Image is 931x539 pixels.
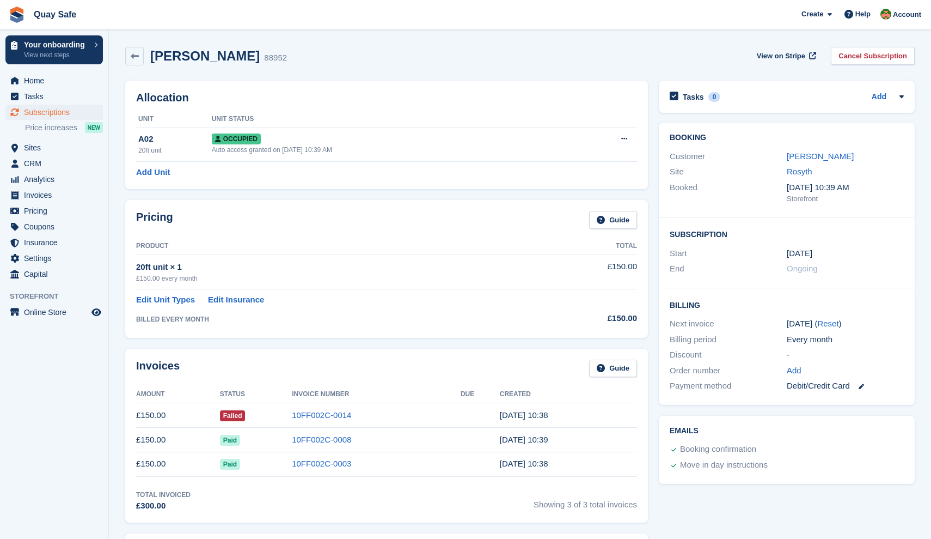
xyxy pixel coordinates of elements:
[292,435,351,444] a: 10FF002C-0008
[24,203,89,219] span: Pricing
[670,318,787,330] div: Next invoice
[534,490,637,512] span: Showing 3 of 3 total invoices
[292,410,351,420] a: 10FF002C-0014
[24,41,89,49] p: Your onboarding
[543,312,637,325] div: £150.00
[136,428,220,452] td: £150.00
[212,111,569,128] th: Unit Status
[292,386,461,403] th: Invoice Number
[787,167,812,176] a: Rosyth
[670,427,904,435] h2: Emails
[5,305,103,320] a: menu
[880,9,891,20] img: Fiona Connor
[5,140,103,155] a: menu
[500,410,548,420] time: 2025-08-03 09:38:50 UTC
[136,360,180,378] h2: Invoices
[787,247,812,260] time: 2025-06-03 00:00:00 UTC
[787,181,904,194] div: [DATE] 10:39 AM
[872,91,886,104] a: Add
[589,360,637,378] a: Guide
[787,193,904,204] div: Storefront
[670,349,787,361] div: Discount
[683,92,704,102] h2: Tasks
[212,145,569,155] div: Auto access granted on [DATE] 10:39 AM
[5,251,103,266] a: menu
[855,9,871,20] span: Help
[757,51,805,62] span: View on Stripe
[500,435,548,444] time: 2025-07-03 09:39:15 UTC
[670,334,787,346] div: Billing period
[5,156,103,171] a: menu
[136,274,543,283] div: £150.00 every month
[138,133,212,146] div: A02
[24,219,89,234] span: Coupons
[817,319,838,328] a: Reset
[24,187,89,203] span: Invoices
[208,294,264,306] a: Edit Insurance
[136,92,637,104] h2: Allocation
[24,140,89,155] span: Sites
[670,380,787,392] div: Payment method
[136,166,170,179] a: Add Unit
[670,263,787,275] div: End
[680,459,768,472] div: Move in day instructions
[5,172,103,187] a: menu
[670,228,904,239] h2: Subscription
[5,35,103,64] a: Your onboarding View next steps
[136,238,543,255] th: Product
[24,89,89,104] span: Tasks
[5,73,103,88] a: menu
[787,152,854,161] a: [PERSON_NAME]
[5,89,103,104] a: menu
[212,134,261,144] span: Occupied
[752,47,818,65] a: View on Stripe
[9,7,25,23] img: stora-icon-8386f47178a22dfd0bd8f6a31ec36ba5ce8667c1dd55bd0f319d3a0aa187defe.svg
[264,52,287,64] div: 88952
[24,267,89,282] span: Capital
[500,459,548,468] time: 2025-06-03 09:38:34 UTC
[543,255,637,289] td: £150.00
[136,211,173,229] h2: Pricing
[25,123,77,133] span: Price increases
[136,500,191,512] div: £300.00
[787,264,818,273] span: Ongoing
[787,380,904,392] div: Debit/Credit Card
[29,5,81,23] a: Quay Safe
[787,349,904,361] div: -
[136,314,543,324] div: BILLED EVERY MONTH
[670,247,787,260] div: Start
[543,238,637,255] th: Total
[500,386,637,403] th: Created
[136,386,220,403] th: Amount
[787,334,904,346] div: Every month
[24,50,89,60] p: View next steps
[670,134,904,142] h2: Booking
[708,92,721,102] div: 0
[25,122,103,134] a: Price increases NEW
[138,146,212,155] div: 20ft unit
[24,156,89,171] span: CRM
[589,211,637,229] a: Guide
[801,9,823,20] span: Create
[292,459,351,468] a: 10FF002C-0003
[24,172,89,187] span: Analytics
[670,181,787,204] div: Booked
[5,105,103,120] a: menu
[5,219,103,234] a: menu
[24,305,89,320] span: Online Store
[670,299,904,310] h2: Billing
[461,386,500,403] th: Due
[150,49,260,63] h2: [PERSON_NAME]
[24,235,89,250] span: Insurance
[787,318,904,330] div: [DATE] ( )
[670,166,787,178] div: Site
[136,111,212,128] th: Unit
[136,261,543,274] div: 20ft unit × 1
[680,443,756,456] div: Booking confirmation
[136,403,220,428] td: £150.00
[24,105,89,120] span: Subscriptions
[220,435,240,446] span: Paid
[85,122,103,133] div: NEW
[136,294,195,306] a: Edit Unit Types
[90,306,103,319] a: Preview store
